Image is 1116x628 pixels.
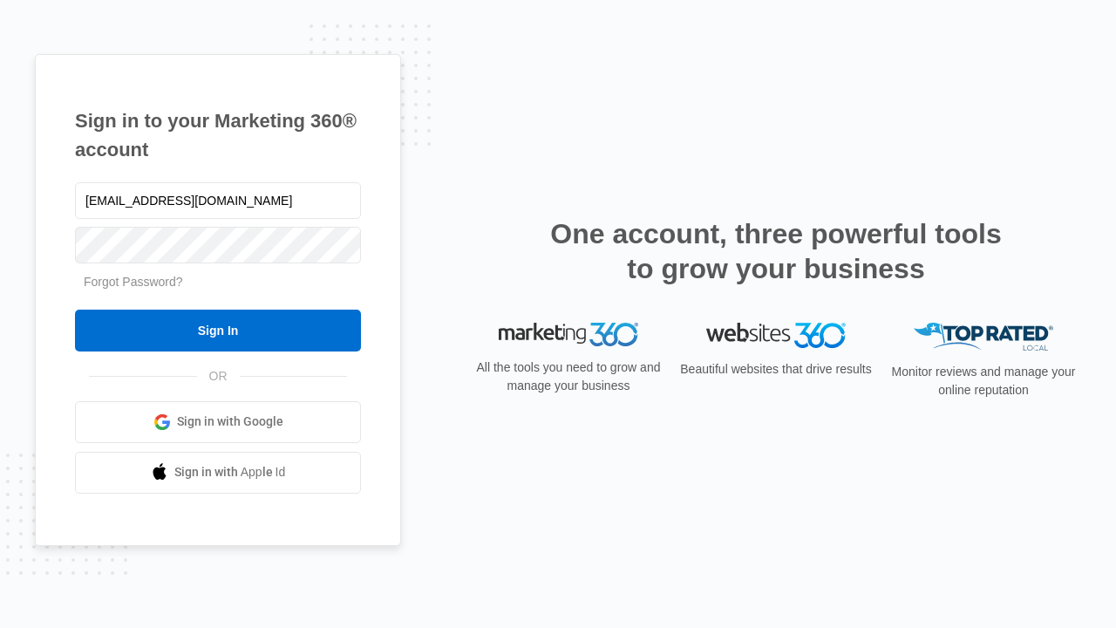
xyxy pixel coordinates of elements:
[499,323,638,347] img: Marketing 360
[545,216,1007,286] h2: One account, three powerful tools to grow your business
[886,363,1081,399] p: Monitor reviews and manage your online reputation
[75,310,361,352] input: Sign In
[706,323,846,348] img: Websites 360
[84,275,183,289] a: Forgot Password?
[914,323,1053,352] img: Top Rated Local
[75,452,361,494] a: Sign in with Apple Id
[197,367,240,386] span: OR
[75,106,361,164] h1: Sign in to your Marketing 360® account
[75,401,361,443] a: Sign in with Google
[177,413,283,431] span: Sign in with Google
[678,360,874,379] p: Beautiful websites that drive results
[471,358,666,395] p: All the tools you need to grow and manage your business
[174,463,286,481] span: Sign in with Apple Id
[75,182,361,219] input: Email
